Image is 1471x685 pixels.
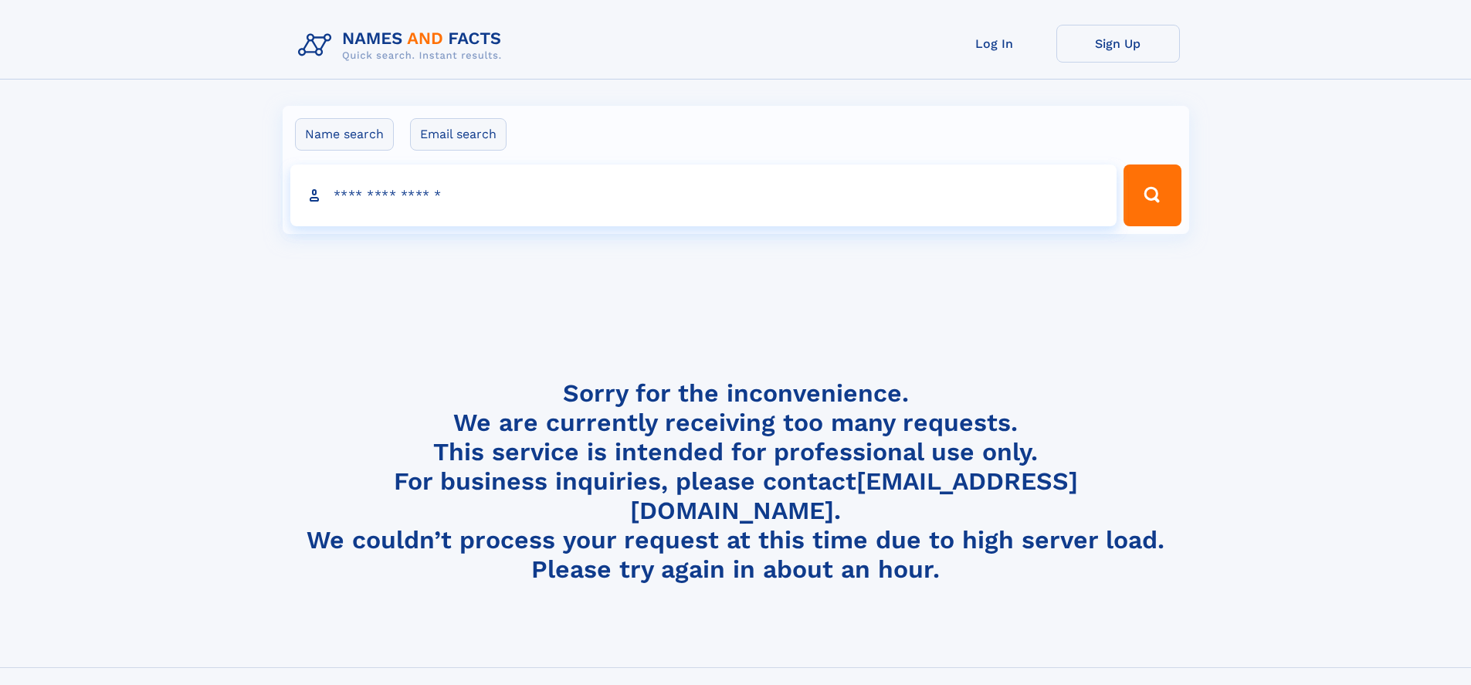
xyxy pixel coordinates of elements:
[1056,25,1180,63] a: Sign Up
[1124,164,1181,226] button: Search Button
[292,378,1180,585] h4: Sorry for the inconvenience. We are currently receiving too many requests. This service is intend...
[933,25,1056,63] a: Log In
[290,164,1117,226] input: search input
[295,118,394,151] label: Name search
[410,118,507,151] label: Email search
[630,466,1078,525] a: [EMAIL_ADDRESS][DOMAIN_NAME]
[292,25,514,66] img: Logo Names and Facts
